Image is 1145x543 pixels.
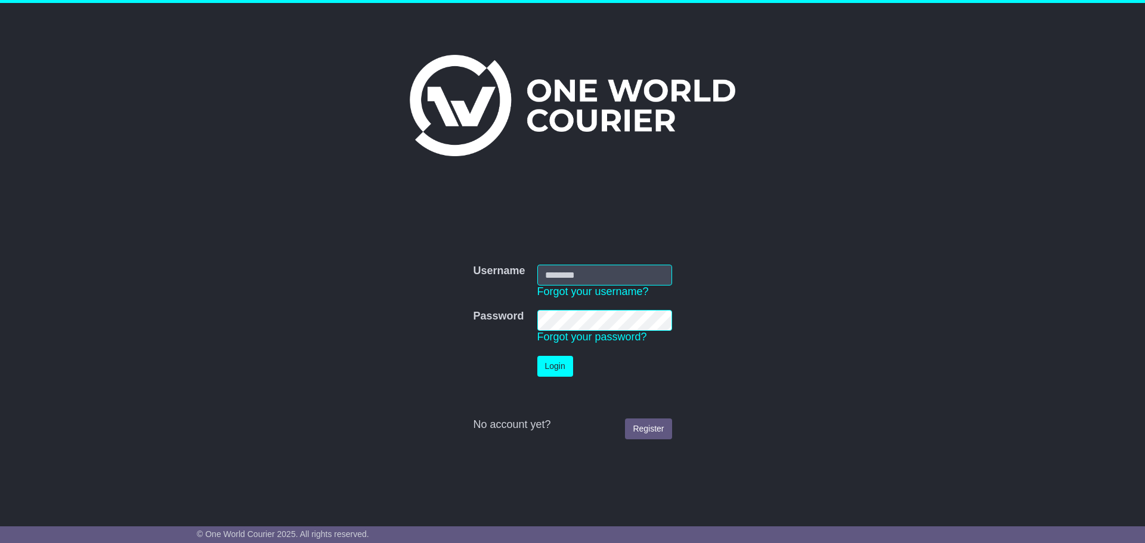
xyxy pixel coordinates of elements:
div: No account yet? [473,418,671,432]
span: © One World Courier 2025. All rights reserved. [197,529,369,539]
button: Login [537,356,573,377]
label: Password [473,310,524,323]
label: Username [473,265,525,278]
a: Register [625,418,671,439]
a: Forgot your username? [537,286,649,297]
a: Forgot your password? [537,331,647,343]
img: One World [410,55,735,156]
